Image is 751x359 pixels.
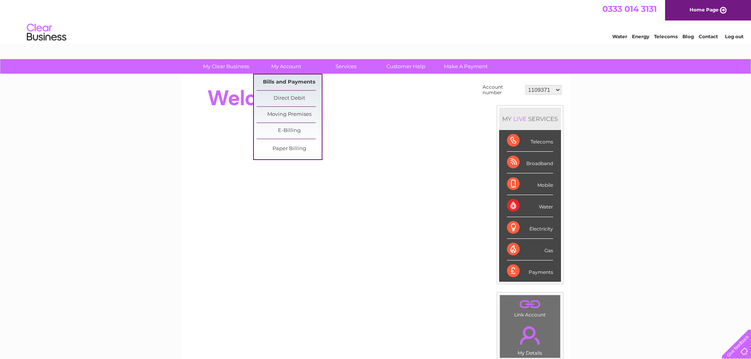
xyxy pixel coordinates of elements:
div: Gas [507,239,553,260]
a: Paper Billing [257,141,322,157]
a: Make A Payment [433,59,498,74]
div: Payments [507,260,553,282]
a: Moving Premises [257,107,322,123]
div: LIVE [512,115,528,123]
a: . [502,322,558,349]
td: My Details [499,320,561,358]
div: Clear Business is a trading name of Verastar Limited (registered in [GEOGRAPHIC_DATA] No. 3667643... [190,4,562,38]
a: My Account [253,59,319,74]
div: Broadband [507,152,553,173]
a: Bills and Payments [257,74,322,90]
a: Customer Help [373,59,438,74]
td: Account number [481,82,524,97]
div: MY SERVICES [499,108,561,130]
a: Telecoms [654,33,678,39]
a: Log out [725,33,744,39]
div: Electricity [507,217,553,239]
a: Services [313,59,378,74]
a: 0333 014 3131 [602,4,657,14]
a: Direct Debit [257,91,322,106]
a: E-Billing [257,123,322,139]
a: Contact [699,33,718,39]
div: Telecoms [507,130,553,152]
div: Water [507,195,553,217]
a: . [502,297,558,311]
a: Blog [682,33,694,39]
a: Energy [632,33,649,39]
img: logo.png [26,20,67,45]
td: Link Account [499,295,561,320]
div: Mobile [507,173,553,195]
a: My Clear Business [194,59,259,74]
a: Water [612,33,627,39]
